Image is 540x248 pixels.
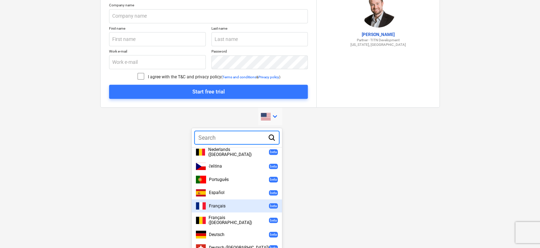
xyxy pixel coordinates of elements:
[208,147,269,157] span: Nederlands ([GEOGRAPHIC_DATA])
[209,190,224,195] span: Español
[270,204,277,208] p: beta
[209,232,224,237] span: Deutsch
[270,177,277,182] p: beta
[270,218,277,223] p: beta
[270,190,277,195] p: beta
[270,164,277,169] p: beta
[209,204,226,208] span: Français
[270,150,277,154] p: beta
[209,177,229,182] span: Português
[270,232,277,237] p: beta
[209,164,222,169] span: čeština
[209,215,269,225] span: Français ([GEOGRAPHIC_DATA])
